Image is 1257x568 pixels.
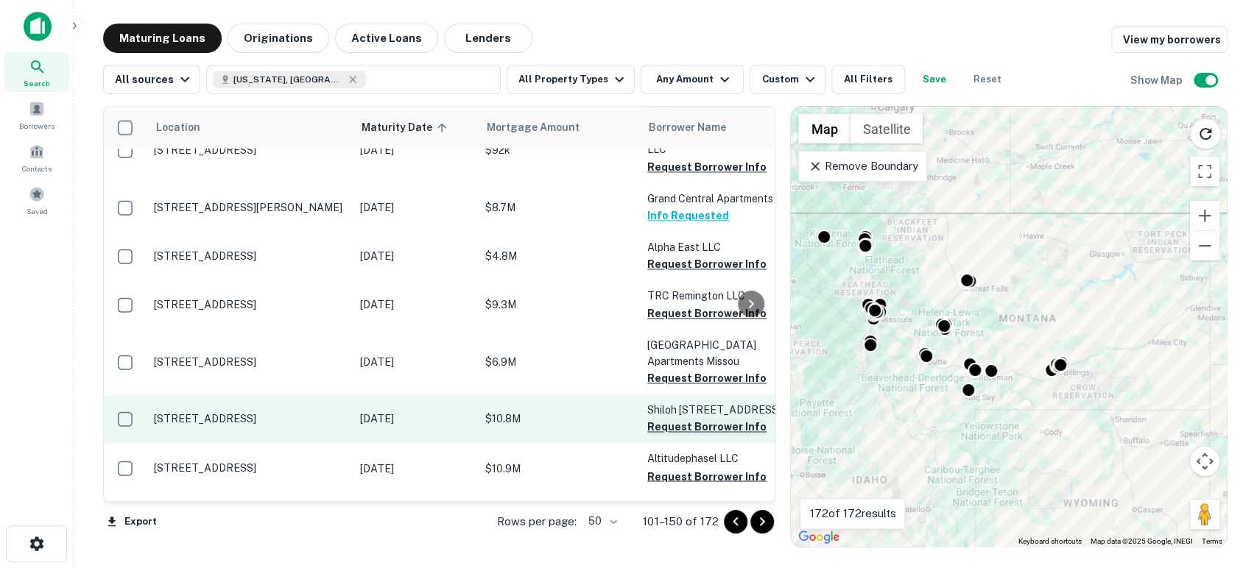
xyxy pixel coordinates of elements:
button: Request Borrower Info [647,418,767,436]
button: All Filters [831,65,905,94]
button: Any Amount [641,65,744,94]
button: Request Borrower Info [647,369,767,387]
span: Mortgage Amount [487,118,599,136]
p: [STREET_ADDRESS] [154,249,345,263]
p: $6.9M [485,354,633,370]
a: Open this area in Google Maps (opens a new window) [795,528,843,547]
p: 172 of 172 results [809,505,895,522]
button: Request Borrower Info [647,158,767,176]
div: 50 [582,511,619,532]
button: Zoom out [1190,231,1219,260]
button: Maturing Loans [103,24,222,53]
iframe: Chat Widget [1183,450,1257,521]
p: Grand Central Apartments LLC [647,191,795,207]
button: Map camera controls [1190,447,1219,476]
button: Reset [964,65,1011,94]
button: Go to previous page [724,510,747,533]
a: View my borrowers [1111,26,1228,53]
p: $4.8M [485,248,633,264]
button: Active Loans [335,24,438,53]
button: Reload search area [1190,118,1221,149]
p: [DATE] [360,142,471,158]
p: $92k [485,142,633,158]
span: Borrowers [19,120,54,132]
span: Saved [27,205,48,217]
p: Alpha East LLC [647,239,795,255]
p: Rows per page: [497,513,577,530]
p: [DATE] [360,354,471,370]
th: Maturity Date [353,107,478,148]
a: Terms (opens in new tab) [1202,537,1222,545]
span: Map data ©2025 Google, INEGI [1091,537,1193,545]
div: All sources [115,71,194,88]
div: 0 0 [791,107,1227,547]
button: Show street map [798,114,850,143]
th: Mortgage Amount [478,107,640,148]
button: [US_STATE], [GEOGRAPHIC_DATA] [206,65,501,94]
p: [STREET_ADDRESS] [154,355,345,369]
p: $9.3M [485,297,633,313]
button: Save your search to get updates of matches that match your search criteria. [911,65,958,94]
p: [DATE] [360,248,471,264]
button: Show satellite imagery [850,114,923,143]
p: [GEOGRAPHIC_DATA] Apartments Missou [647,337,795,369]
button: Info Requested [647,207,729,224]
p: [STREET_ADDRESS][PERSON_NAME] [154,201,345,214]
p: [DATE] [360,297,471,313]
button: Toggle fullscreen view [1190,157,1219,186]
p: $8.7M [485,199,633,216]
p: $10.8M [485,411,633,427]
button: Lenders [444,24,532,53]
p: [STREET_ADDRESS] [154,412,345,425]
th: Location [147,107,353,148]
h6: Show Map [1130,72,1185,88]
p: Remove Boundary [808,157,918,175]
span: Search [24,77,50,89]
p: [DATE] [360,460,471,476]
button: All sources [103,65,200,94]
p: Shiloh [STREET_ADDRESS] [647,402,795,418]
a: Contacts [4,138,69,177]
button: Request Borrower Info [647,467,767,485]
p: AX MHC [PERSON_NAME] Hillside LLC [647,500,795,532]
span: [US_STATE], [GEOGRAPHIC_DATA] [233,73,344,86]
span: Contacts [22,163,52,174]
p: [STREET_ADDRESS] [154,143,345,157]
button: Keyboard shortcuts [1018,536,1082,547]
p: TRC Remington LLC [647,288,795,304]
a: Borrowers [4,95,69,135]
img: Google [795,528,843,547]
button: Request Borrower Info [647,305,767,322]
th: Borrower Name [640,107,802,148]
div: Custom [761,71,818,88]
button: Export [103,511,161,533]
p: [DATE] [360,411,471,427]
a: Search [4,52,69,92]
a: Saved [4,180,69,220]
p: [DATE] [360,199,471,216]
p: [STREET_ADDRESS] [154,461,345,474]
img: capitalize-icon.png [24,12,52,41]
p: [STREET_ADDRESS] [154,298,345,311]
p: 101–150 of 172 [643,513,718,530]
p: $10.9M [485,460,633,476]
button: Request Borrower Info [647,255,767,273]
span: Location [155,118,200,136]
button: Custom [750,65,825,94]
button: All Property Types [507,65,635,94]
button: Zoom in [1190,201,1219,230]
button: Go to next page [750,510,774,533]
button: Originations [228,24,329,53]
p: Altitudephasel LLC [647,450,795,466]
span: Maturity Date [362,118,451,136]
span: Borrower Name [649,118,726,136]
